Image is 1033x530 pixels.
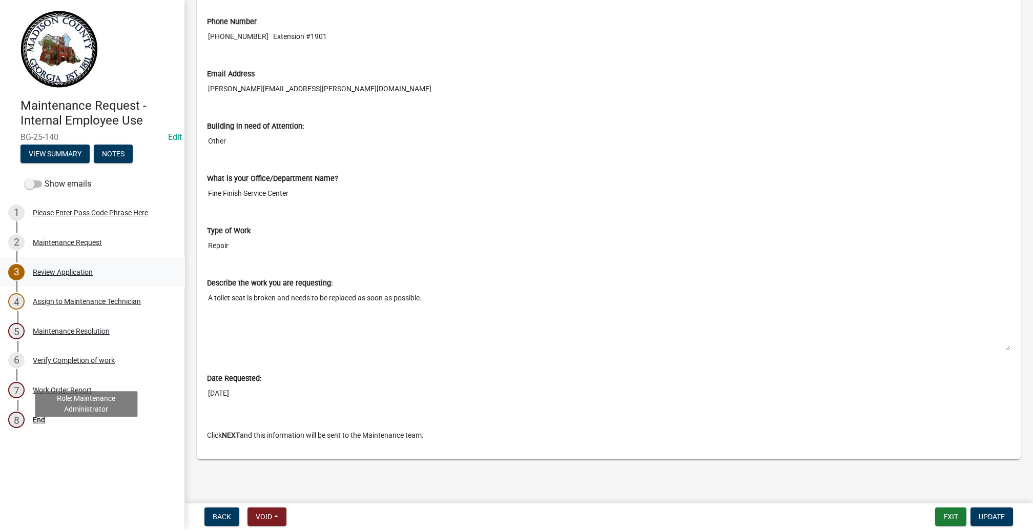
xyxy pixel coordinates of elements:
label: Building in need of Attention: [207,123,304,130]
span: BG-25-140 [20,132,164,142]
button: Update [970,507,1013,526]
div: 4 [8,293,25,310]
div: 2 [8,234,25,251]
label: Type of Work [207,228,251,235]
div: 5 [8,323,25,339]
label: Phone Number [207,18,257,26]
div: 8 [8,412,25,428]
div: End [33,416,45,423]
wm-modal-confirm: Summary [20,150,90,158]
span: Update [979,513,1005,521]
div: Assign to Maintenance Technician [33,298,141,305]
a: Edit [168,132,182,142]
span: Void [256,513,272,521]
label: Date Requested: [207,375,261,382]
div: 7 [8,382,25,398]
div: 1 [8,205,25,221]
wm-modal-confirm: Edit Application Number [168,132,182,142]
button: Back [204,507,239,526]
button: Exit [935,507,966,526]
div: Review Application [33,269,93,276]
div: 3 [8,264,25,280]
button: View Summary [20,145,90,163]
div: Please Enter Pass Code Phrase Here [33,209,148,216]
div: Maintenance Resolution [33,328,110,335]
label: Email Address [207,71,255,78]
label: Describe the work you are requesting: [207,280,333,287]
div: 6 [8,352,25,369]
label: Show emails [25,178,91,190]
h4: Maintenance Request - Internal Employee Use [20,98,176,128]
div: Role: Maintenance Administrator [35,391,137,417]
div: Verify Completion of work [33,357,115,364]
img: Madison County, Georgia [20,11,98,88]
textarea: A toilet seat is broken and needs to be replaced as soon as possible. [207,289,1010,351]
span: Back [213,513,231,521]
label: What is your Office/Department Name? [207,175,338,182]
wm-modal-confirm: Notes [94,150,133,158]
button: Void [247,507,286,526]
button: Notes [94,145,133,163]
div: Work Order Report [33,386,92,394]
strong: NEXT [222,431,240,439]
div: Maintenance Request [33,239,102,246]
p: Click and this information will be sent to the Maintenance team. [207,430,1010,441]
